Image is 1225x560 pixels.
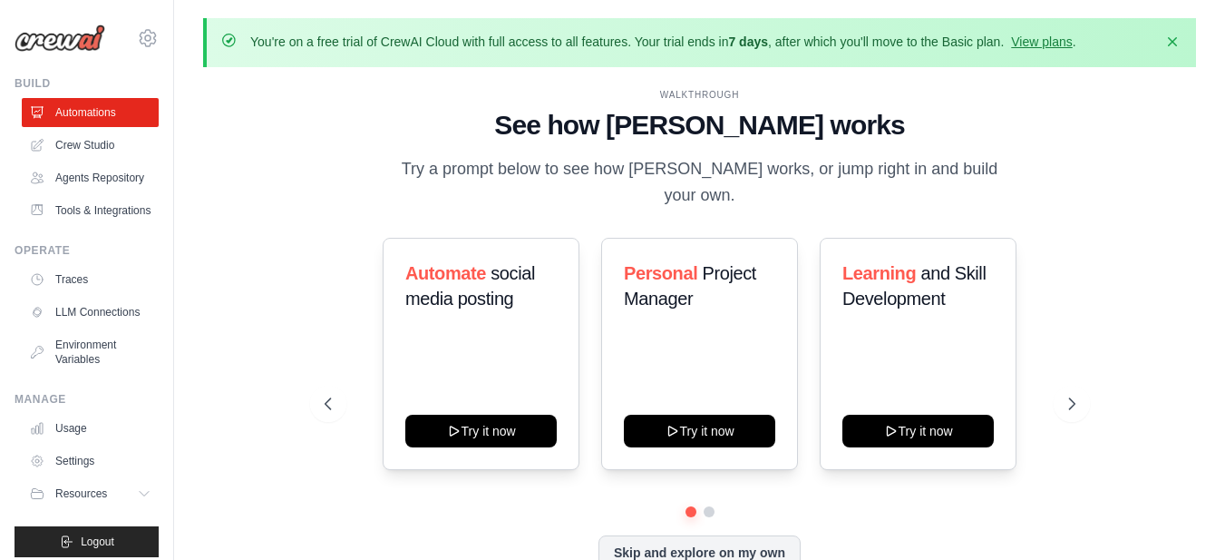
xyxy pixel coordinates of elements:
[250,33,1076,51] p: You're on a free trial of CrewAI Cloud with full access to all features. Your trial ends in , aft...
[1134,473,1225,560] iframe: Chat Widget
[22,196,159,225] a: Tools & Integrations
[22,330,159,374] a: Environment Variables
[842,263,916,283] span: Learning
[22,479,159,508] button: Resources
[325,88,1075,102] div: WALKTHROUGH
[55,486,107,501] span: Resources
[842,415,994,447] button: Try it now
[22,163,159,192] a: Agents Repository
[22,447,159,476] a: Settings
[624,415,775,447] button: Try it now
[15,392,159,407] div: Manage
[405,263,486,283] span: Automate
[15,243,159,258] div: Operate
[22,298,159,327] a: LLM Connections
[81,535,114,549] span: Logout
[22,414,159,443] a: Usage
[22,98,159,127] a: Automations
[15,76,159,91] div: Build
[22,265,159,294] a: Traces
[624,263,756,309] span: Project Manager
[1011,34,1072,49] a: View plans
[624,263,697,283] span: Personal
[22,131,159,160] a: Crew Studio
[325,109,1075,142] h1: See how [PERSON_NAME] works
[395,156,1005,210] p: Try a prompt below to see how [PERSON_NAME] works, or jump right in and build your own.
[405,263,535,309] span: social media posting
[15,25,105,52] img: Logo
[15,526,159,557] button: Logout
[405,415,557,447] button: Try it now
[728,34,768,49] strong: 7 days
